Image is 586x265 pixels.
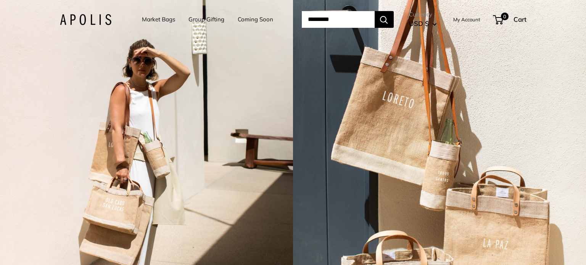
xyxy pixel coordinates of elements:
span: USD $ [409,19,429,27]
a: 0 Cart [494,13,526,26]
span: 0 [501,13,508,20]
span: Cart [514,15,526,23]
button: USD $ [409,18,437,30]
span: Currency [409,9,437,20]
a: Group Gifting [188,14,224,25]
a: Coming Soon [238,14,273,25]
a: My Account [453,15,480,24]
input: Search... [302,11,375,28]
a: Market Bags [142,14,175,25]
button: Search [375,11,394,28]
img: Apolis [60,14,111,25]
